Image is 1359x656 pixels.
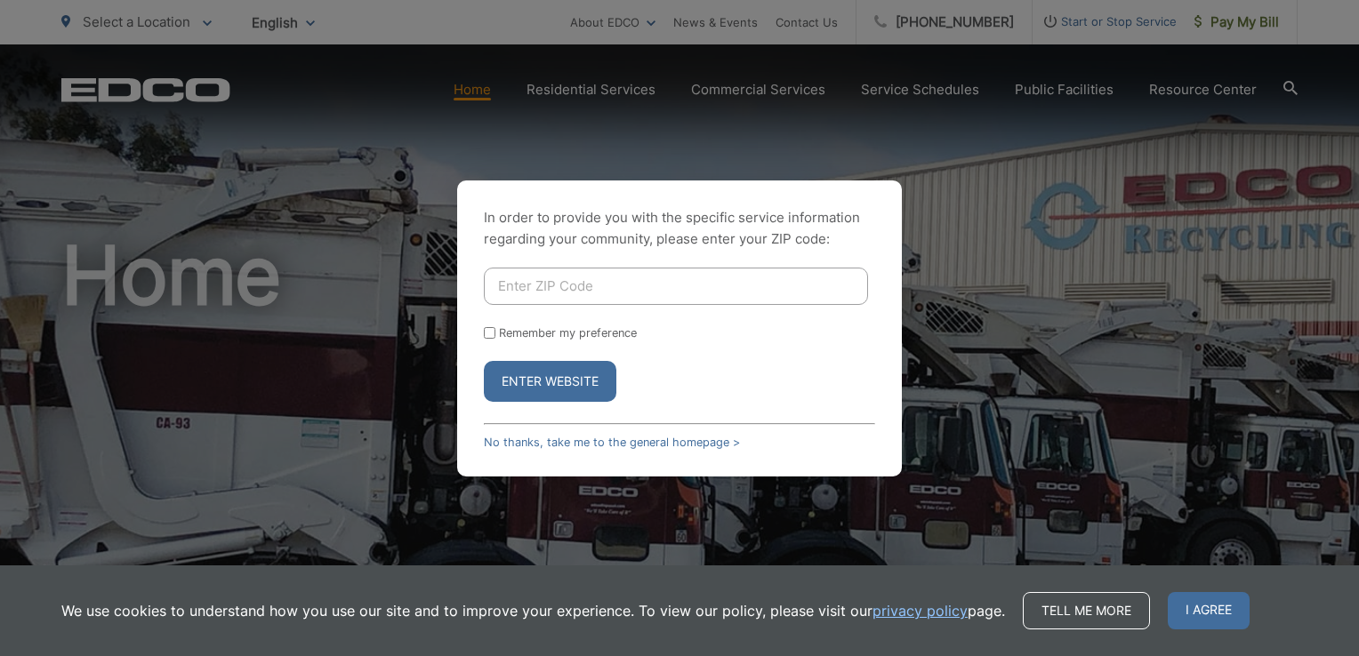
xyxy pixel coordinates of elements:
a: privacy policy [872,600,968,621]
p: In order to provide you with the specific service information regarding your community, please en... [484,207,875,250]
span: I agree [1168,592,1250,629]
button: Enter Website [484,361,616,402]
a: Tell me more [1023,592,1150,629]
p: We use cookies to understand how you use our site and to improve your experience. To view our pol... [61,600,1005,621]
a: No thanks, take me to the general homepage > [484,436,740,449]
input: Enter ZIP Code [484,268,868,305]
label: Remember my preference [499,326,637,340]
